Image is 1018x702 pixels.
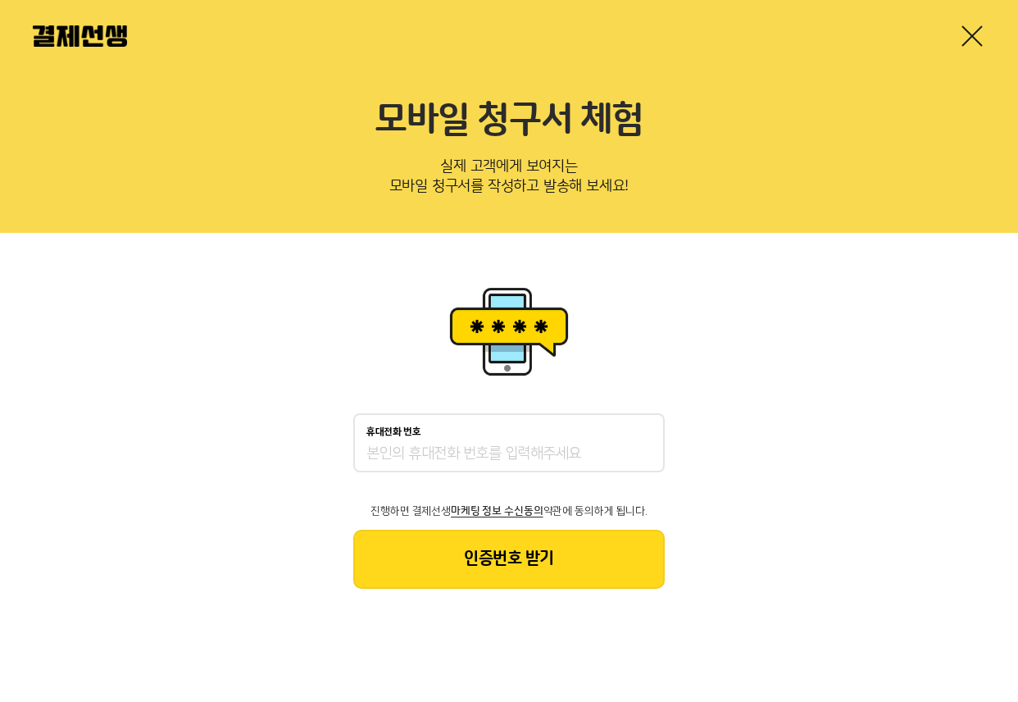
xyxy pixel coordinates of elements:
button: 인증번호 받기 [353,530,665,589]
p: 실제 고객에게 보여지는 모바일 청구서를 작성하고 발송해 보세요! [33,153,985,207]
p: 휴대전화 번호 [366,426,421,438]
p: 진행하면 결제선생 약관에 동의하게 됩니다. [353,505,665,517]
img: 결제선생 [33,25,127,47]
img: 휴대폰인증 이미지 [443,282,575,381]
span: 마케팅 정보 수신동의 [451,505,543,517]
h2: 모바일 청구서 체험 [33,98,985,143]
input: 휴대전화 번호 [366,444,652,464]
